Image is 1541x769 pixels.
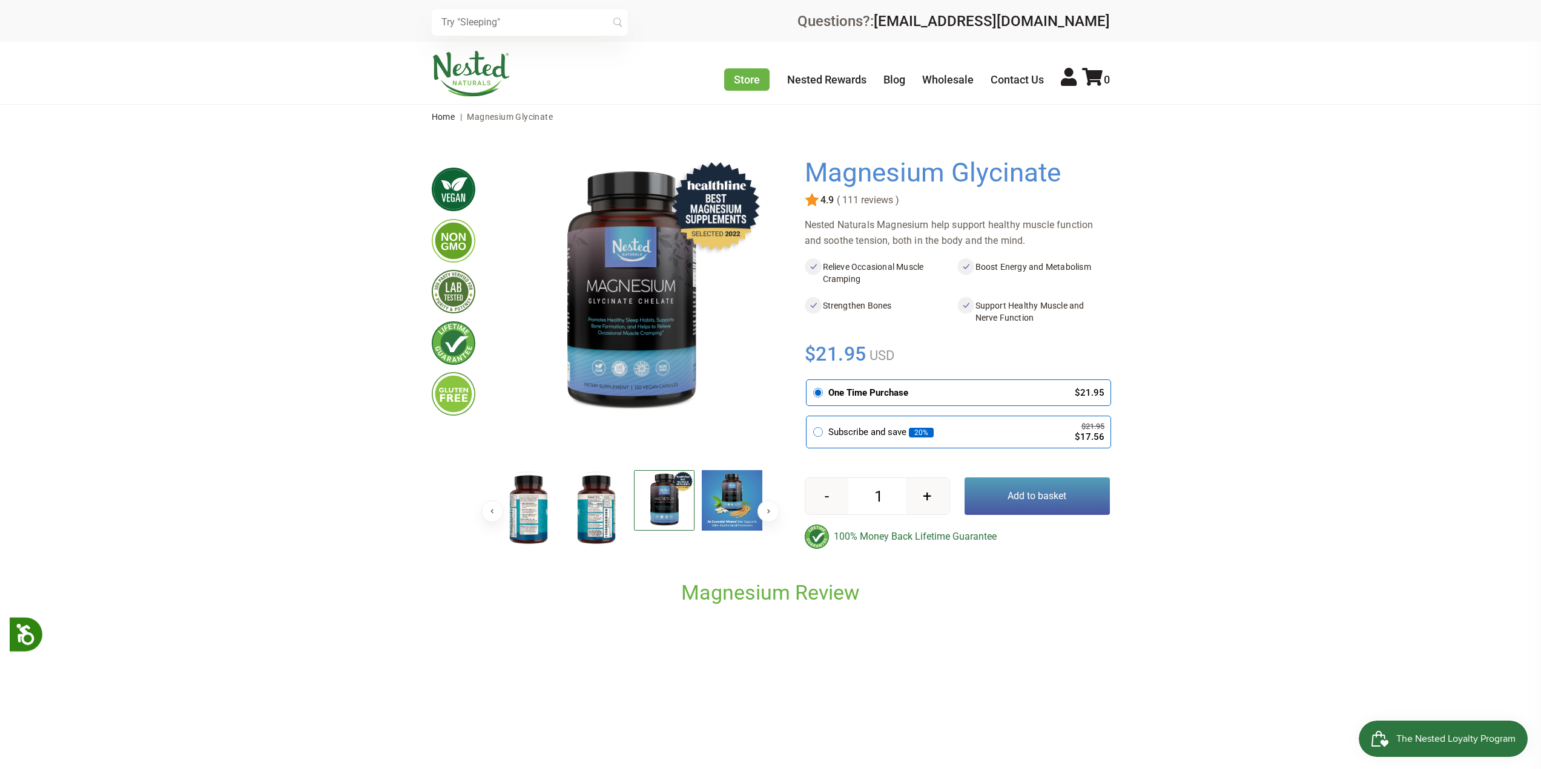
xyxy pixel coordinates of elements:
img: star.svg [805,193,819,208]
img: gmofree [432,219,475,263]
img: lifetimeguarantee [432,321,475,365]
img: glutenfree [432,372,475,416]
a: Wholesale [922,73,974,86]
a: [EMAIL_ADDRESS][DOMAIN_NAME] [874,13,1110,30]
span: ( 111 reviews ) [834,195,899,206]
div: 100% Money Back Lifetime Guarantee [805,525,1110,549]
button: Add to basket [965,477,1110,515]
img: Magnesium Glycinate [566,470,627,549]
div: Nested Naturals Magnesium help support healthy muscle function and soothe tension, both in the bo... [805,217,1110,249]
img: Magnesium Glycinate [702,470,762,531]
a: Nested Rewards [787,73,866,86]
button: Next [757,500,779,522]
button: + [906,478,949,514]
a: Store [724,68,770,91]
span: Magnesium Glycinate [467,112,553,122]
li: Support Healthy Muscle and Nerve Function [957,297,1110,326]
li: Strengthen Bones [805,297,957,326]
input: Try "Sleeping" [432,9,628,36]
button: Previous [481,500,503,522]
a: Contact Us [991,73,1044,86]
span: USD [866,348,894,363]
img: Nested Naturals [432,51,510,97]
img: Magnesium Glycinate [495,158,766,429]
h2: Magnesium Review [498,580,1043,606]
span: $21.95 [805,341,867,367]
span: | [457,112,465,122]
li: Boost Energy and Metabolism [957,258,1110,287]
span: 4.9 [819,195,834,206]
a: Home [432,112,455,122]
div: Questions?: [797,14,1110,28]
li: Relieve Occasional Muscle Cramping [805,258,957,287]
button: - [805,478,848,514]
iframe: Button to open loyalty program pop-up [1359,721,1529,757]
h1: Magnesium Glycinate [805,158,1104,188]
img: vegan [432,168,475,211]
a: Blog [883,73,905,86]
img: badge-lifetimeguarantee-color.svg [805,525,829,549]
nav: breadcrumbs [432,105,1110,129]
img: thirdpartytested [432,270,475,313]
a: 0 [1082,73,1110,86]
img: Magnesium Glycinate [498,470,559,549]
span: 0 [1104,73,1110,86]
img: Magnesium Glycinate [634,470,695,531]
